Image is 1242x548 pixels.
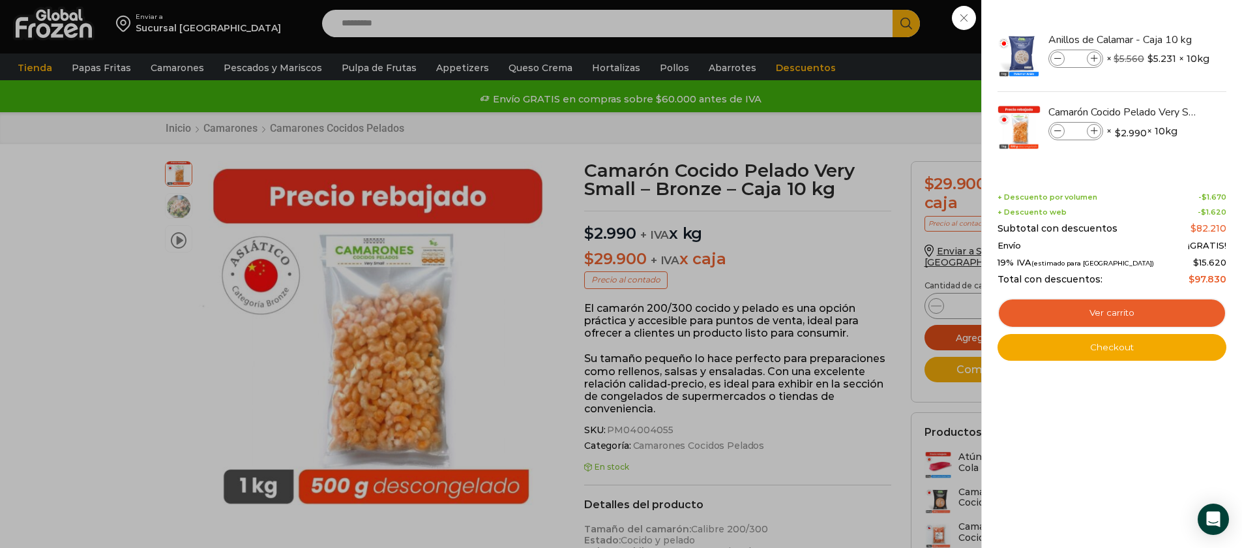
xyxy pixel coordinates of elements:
[1198,193,1226,202] span: -
[1190,222,1226,234] bdi: 82.210
[1031,260,1154,267] small: (estimado para [GEOGRAPHIC_DATA])
[1147,52,1176,65] bdi: 5.231
[1202,192,1207,202] span: $
[998,334,1226,361] a: Checkout
[1106,122,1177,140] span: × × 10kg
[998,274,1102,285] span: Total con descuentos:
[1106,50,1209,68] span: × × 10kg
[1048,105,1204,119] a: Camarón Cocido Pelado Very Small - Bronze - Caja 10 kg
[1202,192,1226,202] bdi: 1.670
[1189,273,1226,285] bdi: 97.830
[998,208,1067,217] span: + Descuento web
[1188,241,1226,251] span: ¡GRATIS!
[1115,127,1147,140] bdi: 2.990
[1147,52,1153,65] span: $
[998,193,1097,202] span: + Descuento por volumen
[1193,257,1226,267] span: 15.620
[1201,207,1226,217] bdi: 1.620
[998,241,1021,251] span: Envío
[1198,208,1226,217] span: -
[998,258,1154,268] span: 19% IVA
[1048,33,1204,47] a: Anillos de Calamar - Caja 10 kg
[1115,127,1121,140] span: $
[1114,53,1119,65] span: $
[1114,53,1144,65] bdi: 5.560
[1189,273,1194,285] span: $
[1066,52,1086,66] input: Product quantity
[1066,124,1086,138] input: Product quantity
[1190,222,1196,234] span: $
[998,223,1117,234] span: Subtotal con descuentos
[1201,207,1206,217] span: $
[1198,504,1229,535] div: Open Intercom Messenger
[1193,257,1199,267] span: $
[998,298,1226,328] a: Ver carrito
